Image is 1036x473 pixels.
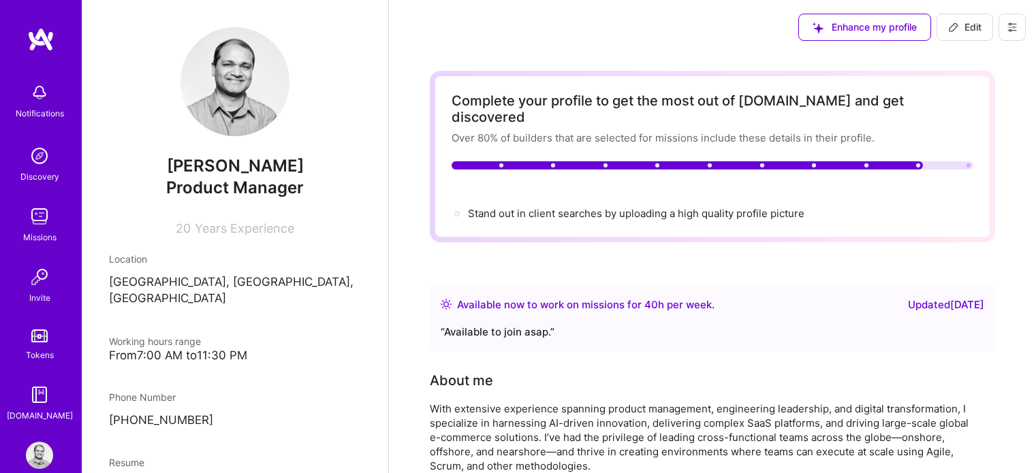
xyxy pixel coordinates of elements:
button: Edit [937,14,993,41]
div: Stand out in client searches by uploading a high quality profile picture [468,206,804,221]
button: Enhance my profile [798,14,931,41]
span: Product Manager [166,178,304,197]
span: Years Experience [195,221,294,235]
div: Discovery [20,169,59,184]
img: Invite [26,263,53,291]
img: User Avatar [180,27,289,136]
div: Invite [29,291,50,305]
img: logo [27,27,54,52]
a: User Avatar [22,442,57,469]
div: Location [109,252,361,266]
span: Working hours range [109,336,201,347]
div: Notifications [16,106,64,120]
div: Available now to work on missions for h per week . [457,297,715,313]
img: teamwork [26,203,53,230]
div: Over 80% of builders that are selected for missions include these details in their profile. [452,131,973,145]
div: Complete your profile to get the most out of [DOMAIN_NAME] and get discovered [452,93,973,125]
img: discovery [26,142,53,169]
div: Tokens [26,348,54,362]
i: icon SuggestedTeams [813,22,823,33]
img: tokens [31,329,48,342]
div: From 7:00 AM to 11:30 PM [109,348,361,363]
span: Resume [109,457,144,468]
p: [GEOGRAPHIC_DATA], [GEOGRAPHIC_DATA], [GEOGRAPHIC_DATA] [109,274,361,307]
img: guide book [26,381,53,408]
img: User Avatar [26,442,53,469]
div: “ Available to join asap. ” [441,324,984,340]
div: Updated [DATE] [908,297,984,313]
div: [DOMAIN_NAME] [7,408,73,423]
span: Phone Number [109,391,176,403]
div: Missions [23,230,57,244]
p: [PHONE_NUMBER] [109,412,361,429]
span: Enhance my profile [813,20,917,34]
span: [PERSON_NAME] [109,156,361,176]
span: 40 [644,298,658,311]
img: bell [26,79,53,106]
div: About me [430,370,493,391]
span: Edit [948,20,982,34]
img: Availability [441,299,452,310]
span: 20 [176,221,191,235]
